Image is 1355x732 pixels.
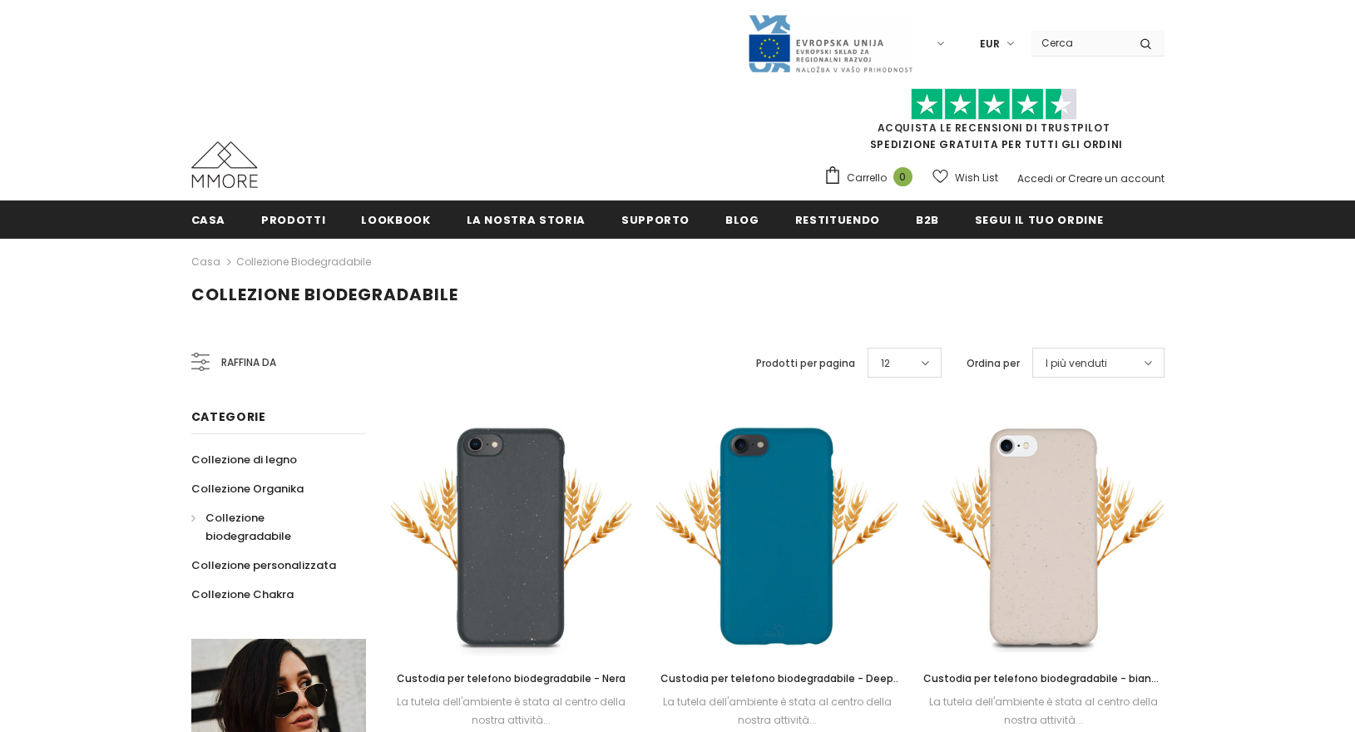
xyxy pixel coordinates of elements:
a: Creare un account [1068,171,1165,185]
a: Collezione personalizzata [191,551,336,580]
img: Fidati di Pilot Stars [911,88,1077,121]
a: Custodia per telefono biodegradabile - Nera [391,670,632,688]
img: Javni Razpis [747,13,913,74]
a: Acquista le recensioni di TrustPilot [878,121,1110,135]
a: Blog [725,200,759,238]
label: Ordina per [967,355,1020,372]
a: Custodia per telefono biodegradabile - Deep Sea Blue [656,670,898,688]
a: Carrello 0 [823,166,921,190]
span: Collezione personalizzata [191,557,336,573]
a: Restituendo [795,200,880,238]
span: Raffina da [221,354,276,372]
span: Wish List [955,170,998,186]
img: Casi MMORE [191,141,258,188]
span: I più venduti [1046,355,1107,372]
span: Custodia per telefono biodegradabile - Deep Sea Blue [660,671,901,704]
input: Search Site [1031,31,1127,55]
a: Wish List [932,163,998,192]
label: Prodotti per pagina [756,355,855,372]
div: La tutela dell'ambiente è stata al centro della nostra attività... [656,693,898,730]
div: La tutela dell'ambiente è stata al centro della nostra attività... [391,693,632,730]
a: Collezione Organika [191,474,304,503]
span: Segui il tuo ordine [975,212,1103,228]
a: Lookbook [361,200,430,238]
span: Restituendo [795,212,880,228]
a: B2B [916,200,939,238]
a: Casa [191,252,220,272]
span: Collezione biodegradabile [205,510,291,544]
span: Lookbook [361,212,430,228]
span: EUR [980,36,1000,52]
span: 0 [893,167,912,186]
span: Custodia per telefono biodegradabile - Nera [397,671,626,685]
a: Accedi [1017,171,1053,185]
span: Carrello [847,170,887,186]
a: Custodia per telefono biodegradabile - bianco naturale [922,670,1164,688]
a: Collezione biodegradabile [236,255,371,269]
a: Collezione Chakra [191,580,294,609]
a: supporto [621,200,690,238]
a: La nostra storia [467,200,586,238]
span: Collezione Organika [191,481,304,497]
a: Javni Razpis [747,36,913,50]
span: or [1056,171,1066,185]
span: La nostra storia [467,212,586,228]
span: Collezione di legno [191,452,297,467]
a: Collezione biodegradabile [191,503,348,551]
a: Collezione di legno [191,445,297,474]
span: Custodia per telefono biodegradabile - bianco naturale [923,671,1164,704]
span: 12 [881,355,890,372]
span: Prodotti [261,212,325,228]
span: Blog [725,212,759,228]
span: Casa [191,212,226,228]
span: Collezione Chakra [191,586,294,602]
span: SPEDIZIONE GRATUITA PER TUTTI GLI ORDINI [823,96,1165,151]
span: Collezione biodegradabile [191,283,458,306]
span: supporto [621,212,690,228]
a: Casa [191,200,226,238]
span: Categorie [191,408,266,425]
span: B2B [916,212,939,228]
a: Prodotti [261,200,325,238]
div: La tutela dell'ambiente è stata al centro della nostra attività... [922,693,1164,730]
a: Segui il tuo ordine [975,200,1103,238]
